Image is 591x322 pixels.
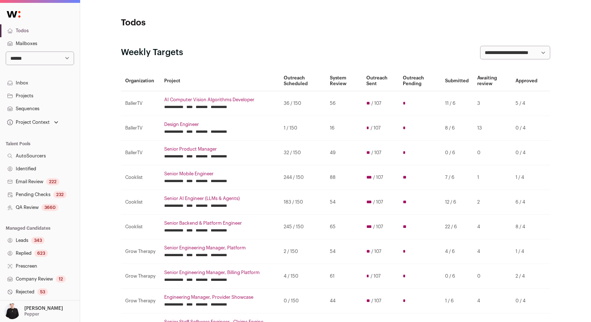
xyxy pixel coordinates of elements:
[34,250,48,257] div: 623
[511,215,542,239] td: 8 / 4
[441,264,473,289] td: 0 / 6
[473,165,511,190] td: 1
[31,237,45,244] div: 343
[37,288,48,296] div: 53
[6,119,50,125] div: Project Context
[279,91,326,116] td: 36 / 150
[121,190,160,215] td: Cooklist
[511,116,542,141] td: 0 / 4
[164,294,275,300] a: Engineering Manager, Provider Showcase
[441,289,473,313] td: 1 / 6
[326,215,362,239] td: 65
[279,215,326,239] td: 245 / 150
[164,171,275,177] a: Senior Mobile Engineer
[511,91,542,116] td: 5 / 4
[373,224,383,230] span: / 107
[164,196,275,201] a: Senior AI Engineer (LLMs & Agents)
[362,71,399,91] th: Outreach Sent
[121,165,160,190] td: Cooklist
[511,71,542,91] th: Approved
[279,141,326,165] td: 32 / 150
[279,264,326,289] td: 4 / 150
[473,289,511,313] td: 4
[279,289,326,313] td: 0 / 150
[121,141,160,165] td: BallerTV
[326,141,362,165] td: 49
[371,249,381,254] span: / 107
[371,298,381,304] span: / 107
[46,178,59,185] div: 222
[164,146,275,152] a: Senior Product Manager
[121,264,160,289] td: Grow Therapy
[3,7,24,21] img: Wellfound
[371,150,381,156] span: / 107
[326,264,362,289] td: 61
[441,116,473,141] td: 8 / 6
[373,175,383,180] span: / 107
[279,71,326,91] th: Outreach Scheduled
[326,165,362,190] td: 88
[473,264,511,289] td: 0
[121,239,160,264] td: Grow Therapy
[121,17,264,29] h1: Todos
[121,116,160,141] td: BallerTV
[121,47,183,58] h2: Weekly Targets
[441,165,473,190] td: 7 / 6
[24,311,39,317] p: Pepper
[326,71,362,91] th: System Review
[3,303,64,319] button: Open dropdown
[511,289,542,313] td: 0 / 4
[121,289,160,313] td: Grow Therapy
[441,71,473,91] th: Submitted
[4,303,20,319] img: 9240684-medium_jpg
[511,141,542,165] td: 0 / 4
[441,91,473,116] td: 11 / 6
[511,239,542,264] td: 1 / 4
[371,101,381,106] span: / 107
[164,122,275,127] a: Design Engineer
[164,97,275,103] a: AI Computer Vision Algorithms Developer
[279,116,326,141] td: 1 / 150
[6,117,60,127] button: Open dropdown
[121,91,160,116] td: BallerTV
[279,239,326,264] td: 2 / 150
[160,71,279,91] th: Project
[441,190,473,215] td: 12 / 6
[326,190,362,215] td: 54
[279,190,326,215] td: 183 / 150
[164,270,275,275] a: Senior Engineering Manager, Billing Platform
[441,215,473,239] td: 22 / 6
[164,245,275,251] a: Senior Engineering Manager, Platform
[326,289,362,313] td: 44
[473,190,511,215] td: 2
[121,215,160,239] td: Cooklist
[473,71,511,91] th: Awaiting review
[53,191,67,198] div: 232
[371,125,381,131] span: / 107
[41,204,58,211] div: 3660
[326,91,362,116] td: 56
[473,116,511,141] td: 13
[371,273,381,279] span: / 107
[473,141,511,165] td: 0
[473,215,511,239] td: 4
[121,71,160,91] th: Organization
[24,306,63,311] p: [PERSON_NAME]
[511,190,542,215] td: 6 / 4
[511,165,542,190] td: 1 / 4
[441,239,473,264] td: 4 / 6
[164,220,275,226] a: Senior Backend & Platform Engineer
[511,264,542,289] td: 2 / 4
[373,199,383,205] span: / 107
[56,275,66,283] div: 12
[279,165,326,190] td: 244 / 150
[473,91,511,116] td: 3
[326,239,362,264] td: 54
[441,141,473,165] td: 0 / 6
[326,116,362,141] td: 16
[473,239,511,264] td: 4
[399,71,440,91] th: Outreach Pending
